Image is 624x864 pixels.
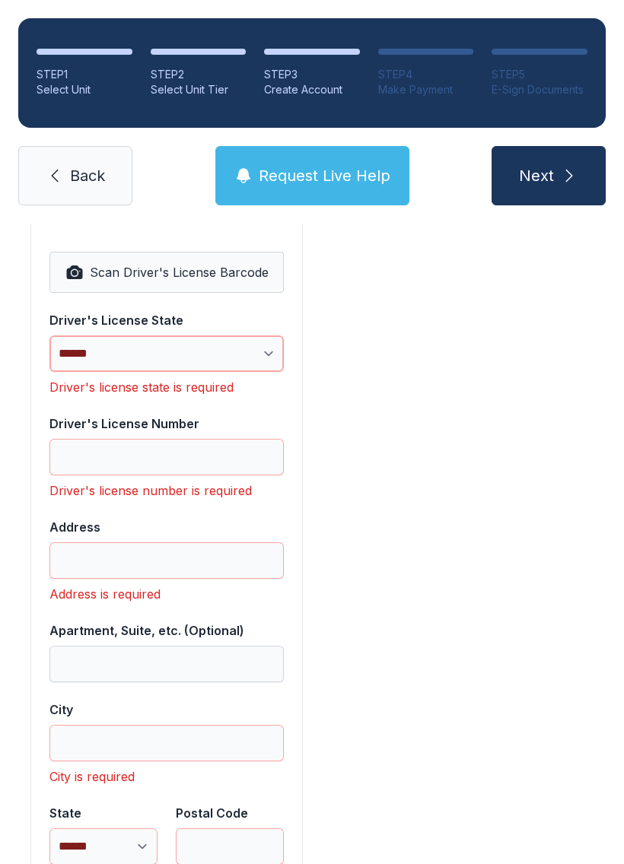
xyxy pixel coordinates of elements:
[49,439,284,475] input: Driver's License Number
[264,82,360,97] div: Create Account
[49,378,284,396] div: Driver's license state is required
[37,67,132,82] div: STEP 1
[90,263,269,281] span: Scan Driver's License Barcode
[49,621,284,640] div: Apartment, Suite, etc. (Optional)
[49,311,284,329] div: Driver's License State
[264,67,360,82] div: STEP 3
[49,481,284,500] div: Driver's license number is required
[49,335,284,372] select: Driver's License State
[49,415,284,433] div: Driver's License Number
[49,700,284,719] div: City
[37,82,132,97] div: Select Unit
[151,82,247,97] div: Select Unit Tier
[519,165,554,186] span: Next
[259,165,390,186] span: Request Live Help
[49,646,284,682] input: Apartment, Suite, etc. (Optional)
[492,82,587,97] div: E-Sign Documents
[378,67,474,82] div: STEP 4
[49,518,284,536] div: Address
[492,67,587,82] div: STEP 5
[151,67,247,82] div: STEP 2
[49,542,284,579] input: Address
[49,804,158,822] div: State
[49,725,284,761] input: City
[49,767,284,786] div: City is required
[49,585,284,603] div: Address is required
[70,165,105,186] span: Back
[176,804,284,822] div: Postal Code
[378,82,474,97] div: Make Payment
